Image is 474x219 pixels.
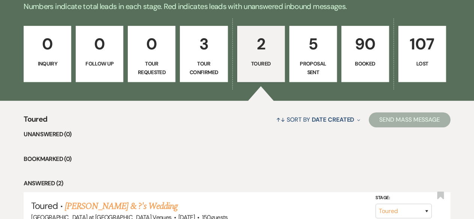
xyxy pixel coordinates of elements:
[24,26,71,82] a: 0Inquiry
[24,154,450,164] li: Bookmarked (0)
[375,194,432,202] label: Stage:
[185,60,223,76] p: Tour Confirmed
[133,60,170,76] p: Tour Requested
[128,26,175,82] a: 0Tour Requested
[24,179,450,188] li: Answered (2)
[24,113,47,130] span: Toured
[185,31,223,57] p: 3
[403,60,441,68] p: Lost
[242,31,280,57] p: 2
[312,116,354,124] span: Date Created
[273,110,363,130] button: Sort By Date Created
[28,60,66,68] p: Inquiry
[398,26,446,82] a: 107Lost
[346,31,384,57] p: 90
[180,26,227,82] a: 3Tour Confirmed
[24,130,450,139] li: Unanswered (0)
[81,31,118,57] p: 0
[65,200,178,213] a: [PERSON_NAME] & ?'s Wedding
[242,60,280,68] p: Toured
[133,31,170,57] p: 0
[76,26,123,82] a: 0Follow Up
[276,116,285,124] span: ↑↓
[346,60,384,68] p: Booked
[289,26,337,82] a: 5Proposal Sent
[28,31,66,57] p: 0
[369,112,450,127] button: Send Mass Message
[341,26,389,82] a: 90Booked
[31,200,58,212] span: Toured
[81,60,118,68] p: Follow Up
[237,26,285,82] a: 2Toured
[403,31,441,57] p: 107
[294,60,332,76] p: Proposal Sent
[294,31,332,57] p: 5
